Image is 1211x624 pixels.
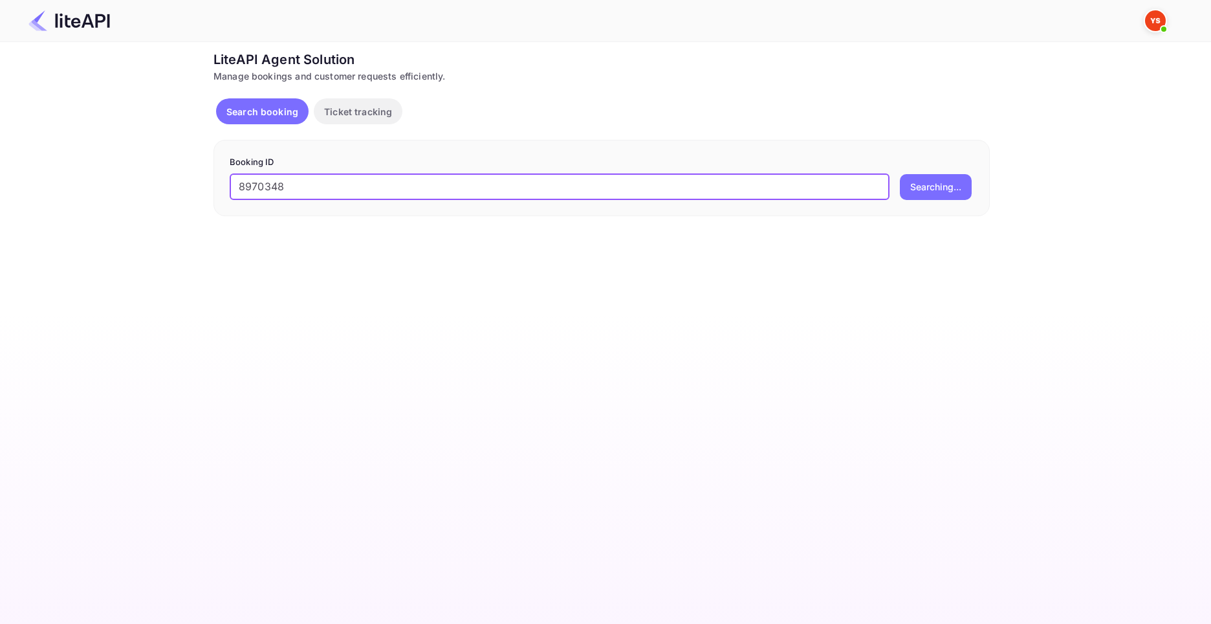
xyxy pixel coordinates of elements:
img: Yandex Support [1145,10,1166,31]
img: LiteAPI Logo [28,10,110,31]
p: Search booking [226,105,298,118]
p: Ticket tracking [324,105,392,118]
input: Enter Booking ID (e.g., 63782194) [230,174,889,200]
div: Manage bookings and customer requests efficiently. [213,69,990,83]
div: LiteAPI Agent Solution [213,50,990,69]
button: Searching... [900,174,972,200]
p: Booking ID [230,156,974,169]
